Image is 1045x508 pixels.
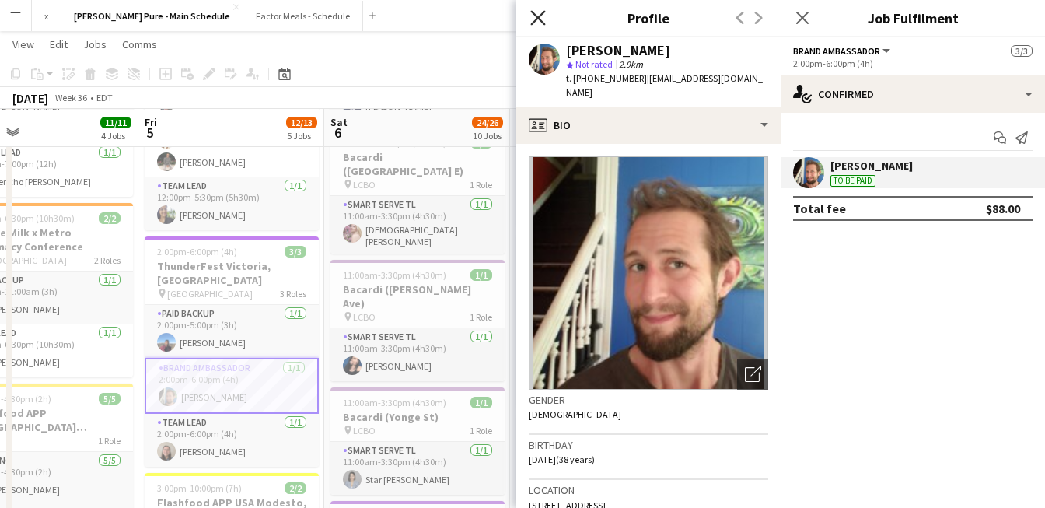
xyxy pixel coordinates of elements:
[330,260,505,381] app-job-card: 11:00am-3:30pm (4h30m)1/1Bacardi ([PERSON_NAME] Ave) LCBO1 RoleSmart Serve TL1/111:00am-3:30pm (4...
[514,124,535,142] span: 7
[472,117,503,128] span: 24/26
[470,179,492,191] span: 1 Role
[50,37,68,51] span: Edit
[330,196,505,254] app-card-role: Smart Serve TL1/111:00am-3:30pm (4h30m)[DEMOGRAPHIC_DATA][PERSON_NAME]
[116,34,163,54] a: Comms
[566,72,647,84] span: t. [PHONE_NUMBER]
[32,1,61,31] button: x
[167,288,253,300] span: [GEOGRAPHIC_DATA]
[44,34,74,54] a: Edit
[145,115,157,129] span: Fri
[285,482,306,494] span: 2/2
[330,128,505,254] app-job-card: 11:00am-3:30pm (4h30m)1/1Bacardi ([GEOGRAPHIC_DATA] E) LCBO1 RoleSmart Serve TL1/111:00am-3:30pm ...
[94,254,121,266] span: 2 Roles
[287,130,316,142] div: 5 Jobs
[793,45,893,57] button: Brand Ambassador
[830,175,875,187] div: To be paid
[51,92,90,103] span: Week 36
[470,269,492,281] span: 1/1
[77,34,113,54] a: Jobs
[145,236,319,467] app-job-card: 2:00pm-6:00pm (4h)3/3ThunderFest Victoria, [GEOGRAPHIC_DATA] [GEOGRAPHIC_DATA]3 RolesPaid Backup1...
[157,482,242,494] span: 3:00pm-10:00pm (7h)
[781,8,1045,28] h3: Job Fulfilment
[328,124,348,142] span: 6
[529,483,768,497] h3: Location
[529,454,595,465] span: [DATE] (38 years)
[516,107,781,144] div: Bio
[330,410,505,424] h3: Bacardi (Yonge St)
[353,425,376,436] span: LCBO
[12,37,34,51] span: View
[330,387,505,495] app-job-card: 11:00am-3:30pm (4h30m)1/1Bacardi (Yonge St) LCBO1 RoleSmart Serve TL1/111:00am-3:30pm (4h30m)Star...
[12,90,48,106] div: [DATE]
[243,1,363,31] button: Factor Meals - Schedule
[830,159,913,173] div: [PERSON_NAME]
[6,34,40,54] a: View
[145,414,319,467] app-card-role: Team Lead1/12:00pm-6:00pm (4h)[PERSON_NAME]
[793,201,846,216] div: Total fee
[353,311,376,323] span: LCBO
[145,177,319,230] app-card-role: Team Lead1/112:00pm-5:30pm (5h30m)[PERSON_NAME]
[529,156,768,390] img: Crew avatar or photo
[99,393,121,405] span: 5/5
[470,425,492,436] span: 1 Role
[470,311,492,323] span: 1 Role
[145,305,319,358] app-card-role: Paid Backup1/12:00pm-5:00pm (3h)[PERSON_NAME]
[61,1,243,31] button: [PERSON_NAME] Pure - Main Schedule
[99,212,121,224] span: 2/2
[285,246,306,258] span: 3/3
[781,75,1045,113] div: Confirmed
[98,435,121,447] span: 1 Role
[145,358,319,414] app-card-role: Brand Ambassador1/12:00pm-6:00pm (4h)[PERSON_NAME]
[142,124,157,142] span: 5
[566,44,670,58] div: [PERSON_NAME]
[1011,45,1033,57] span: 3/3
[286,117,317,128] span: 12/13
[330,150,505,178] h3: Bacardi ([GEOGRAPHIC_DATA] E)
[529,408,621,420] span: [DEMOGRAPHIC_DATA]
[157,246,237,258] span: 2:00pm-6:00pm (4h)
[122,37,157,51] span: Comms
[616,58,646,70] span: 2.9km
[470,397,492,408] span: 1/1
[330,115,348,129] span: Sat
[575,58,613,70] span: Not rated
[793,45,880,57] span: Brand Ambassador
[101,130,131,142] div: 4 Jobs
[145,259,319,287] h3: ThunderFest Victoria, [GEOGRAPHIC_DATA]
[529,438,768,452] h3: Birthday
[330,442,505,495] app-card-role: Smart Serve TL1/111:00am-3:30pm (4h30m)Star [PERSON_NAME]
[516,8,781,28] h3: Profile
[353,179,376,191] span: LCBO
[280,288,306,300] span: 3 Roles
[343,269,446,281] span: 11:00am-3:30pm (4h30m)
[83,37,107,51] span: Jobs
[566,72,763,98] span: | [EMAIL_ADDRESS][DOMAIN_NAME]
[986,201,1020,216] div: $88.00
[473,130,502,142] div: 10 Jobs
[100,117,131,128] span: 11/11
[330,328,505,381] app-card-role: Smart Serve TL1/111:00am-3:30pm (4h30m)[PERSON_NAME]
[793,58,1033,69] div: 2:00pm-6:00pm (4h)
[529,393,768,407] h3: Gender
[737,359,768,390] div: Open photos pop-in
[330,282,505,310] h3: Bacardi ([PERSON_NAME] Ave)
[96,92,113,103] div: EDT
[343,397,446,408] span: 11:00am-3:30pm (4h30m)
